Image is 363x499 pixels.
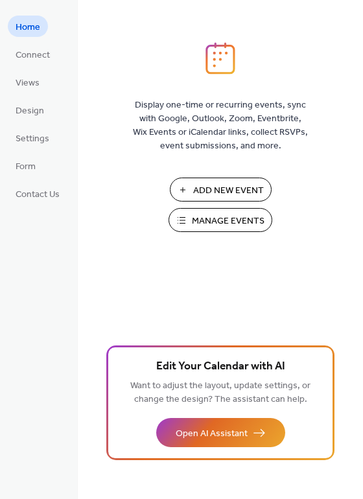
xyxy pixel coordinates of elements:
span: Manage Events [192,215,264,228]
a: Design [8,99,52,121]
a: Contact Us [8,183,67,204]
span: Design [16,104,44,118]
a: Views [8,71,47,93]
a: Home [8,16,48,37]
button: Open AI Assistant [156,418,285,447]
a: Settings [8,127,57,148]
span: Settings [16,132,49,146]
span: Edit Your Calendar with AI [156,358,285,376]
span: Views [16,76,40,90]
span: Connect [16,49,50,62]
span: Home [16,21,40,34]
span: Contact Us [16,188,60,202]
span: Want to adjust the layout, update settings, or change the design? The assistant can help. [130,377,310,408]
button: Add New Event [170,178,272,202]
span: Form [16,160,36,174]
a: Form [8,155,43,176]
span: Open AI Assistant [176,427,248,441]
img: logo_icon.svg [205,42,235,75]
a: Connect [8,43,58,65]
span: Add New Event [193,184,264,198]
span: Display one-time or recurring events, sync with Google, Outlook, Zoom, Eventbrite, Wix Events or ... [133,99,308,153]
button: Manage Events [169,208,272,232]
